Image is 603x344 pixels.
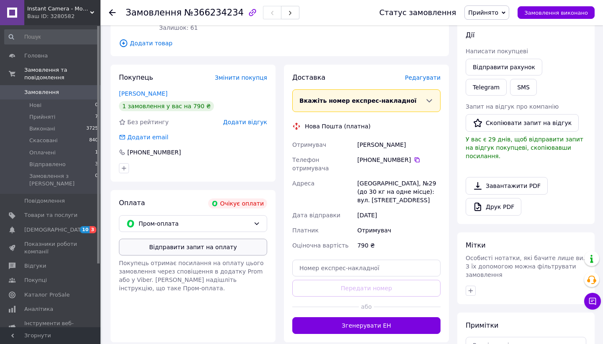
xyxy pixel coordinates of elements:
span: Адреса [292,180,314,187]
div: Очікує оплати [208,198,267,208]
span: Прийнято [468,9,498,16]
span: або [359,302,374,311]
div: [GEOGRAPHIC_DATA], №29 (до 30 кг на одне місце): вул. [STREET_ADDRESS] [356,176,442,208]
div: 1 замовлення у вас на 790 ₴ [119,101,214,111]
span: Замовлення [126,8,182,18]
input: Пошук [4,29,99,44]
a: Telegram [466,79,507,96]
span: 840 [89,137,98,144]
span: Відгуки [24,262,46,270]
span: Запит на відгук про компанію [466,103,559,110]
div: [DATE] [356,208,442,223]
span: Платник [292,227,319,234]
span: У вас є 29 днів, щоб відправити запит на відгук покупцеві, скопіювавши посилання. [466,136,583,159]
span: Покупці [24,276,47,284]
span: Замовлення з [PERSON_NAME] [29,172,95,188]
button: Відправити рахунок [466,59,542,76]
span: Прийняті [29,113,55,121]
span: Покупець отримає посилання на оплату цього замовлення через сповіщення в додатку Prom або у Viber... [119,260,264,292]
div: [PERSON_NAME] [356,137,442,152]
span: Мітки [466,241,486,249]
span: Нові [29,102,41,109]
span: Повідомлення [24,197,65,205]
span: 0 [95,172,98,188]
span: 0 [95,102,98,109]
span: Вкажіть номер експрес-накладної [299,97,417,104]
button: SMS [510,79,537,96]
a: [PERSON_NAME] [119,90,167,97]
div: 790 ₴ [356,238,442,253]
div: [PHONE_NUMBER] [126,148,182,156]
span: Аналітика [24,305,53,313]
span: 10 [80,226,90,233]
span: Доставка [292,73,325,81]
span: Показники роботи компанії [24,240,77,255]
span: 1 [95,149,98,156]
span: Оплачені [29,149,56,156]
span: Замовлення [24,89,59,96]
span: Оціночна вартість [292,242,348,249]
a: Завантажити PDF [466,177,548,195]
span: Змінити покупця [215,74,267,81]
button: Скопіювати запит на відгук [466,114,579,132]
span: Додати товар [119,39,441,48]
span: Скасовані [29,137,58,144]
div: Нова Пошта (платна) [303,122,373,130]
span: Отримувач [292,141,326,148]
button: Відправити запит на оплату [119,239,267,255]
span: 3725 [86,125,98,133]
span: Дії [466,31,474,39]
span: [DEMOGRAPHIC_DATA] [24,226,86,234]
span: Оплата [119,199,145,207]
div: Повернутися назад [109,8,116,17]
input: Номер експрес-накладної [292,260,441,276]
span: Залишок: 61 [159,24,198,31]
span: Покупець [119,73,153,81]
span: Відправлено [29,161,66,168]
span: Додати відгук [223,119,267,125]
span: 3 [95,161,98,168]
div: Отримувач [356,223,442,238]
button: Згенерувати ЕН [292,317,441,334]
span: Instant Camera - Моментальна фотографія [27,5,90,13]
span: Телефон отримувача [292,156,329,172]
span: 3 [90,226,96,233]
span: Без рейтингу [127,119,169,125]
span: Замовлення та повідомлення [24,66,100,81]
span: Каталог ProSale [24,291,70,299]
span: 7 [95,113,98,121]
span: Виконані [29,125,55,133]
span: Дата відправки [292,212,340,219]
span: Редагувати [405,74,441,81]
span: Інструменти веб-майстра та SEO [24,320,77,335]
div: Статус замовлення [379,8,456,17]
span: №366234234 [184,8,244,18]
a: Друк PDF [466,198,521,216]
span: Особисті нотатки, які бачите лише ви. З їх допомогою можна фільтрувати замовлення [466,255,585,278]
span: Товари та послуги [24,211,77,219]
div: Додати email [118,133,169,141]
span: Замовлення виконано [524,10,588,16]
span: Головна [24,52,48,60]
div: [PHONE_NUMBER] [357,156,441,164]
span: Написати покупцеві [466,48,528,55]
span: Пром-оплата [139,219,250,228]
div: Ваш ID: 3280582 [27,13,100,20]
button: Чат з покупцем [584,293,601,310]
div: Додати email [126,133,169,141]
span: Примітки [466,321,498,329]
button: Замовлення виконано [518,6,595,19]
